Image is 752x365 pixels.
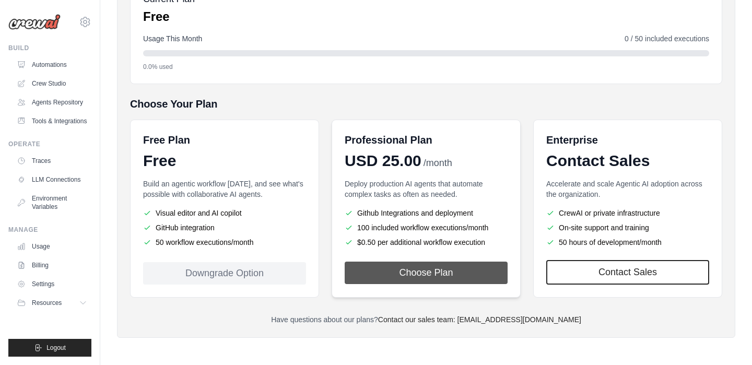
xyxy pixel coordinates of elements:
a: LLM Connections [13,171,91,188]
a: Contact our sales team: [EMAIL_ADDRESS][DOMAIN_NAME] [378,315,581,324]
div: Manage [8,226,91,234]
li: GitHub integration [143,222,306,233]
div: Downgrade Option [143,262,306,285]
span: Logout [46,344,66,352]
h6: Free Plan [143,133,190,147]
li: Github Integrations and deployment [345,208,508,218]
p: Have questions about our plans? [130,314,722,325]
a: Contact Sales [546,260,709,285]
li: 100 included workflow executions/month [345,222,508,233]
a: Usage [13,238,91,255]
p: Accelerate and scale Agentic AI adoption across the organization. [546,179,709,199]
span: Resources [32,299,62,307]
a: Environment Variables [13,190,91,215]
a: Agents Repository [13,94,91,111]
div: Free [143,151,306,170]
a: Automations [13,56,91,73]
a: Traces [13,152,91,169]
li: Visual editor and AI copilot [143,208,306,218]
button: Resources [13,295,91,311]
span: Usage This Month [143,33,202,44]
div: Contact Sales [546,151,709,170]
li: 50 hours of development/month [546,237,709,248]
h6: Professional Plan [345,133,432,147]
div: Build [8,44,91,52]
li: 50 workflow executions/month [143,237,306,248]
button: Logout [8,339,91,357]
img: Logo [8,14,61,30]
li: CrewAI or private infrastructure [546,208,709,218]
a: Crew Studio [13,75,91,92]
h6: Enterprise [546,133,709,147]
span: 0.0% used [143,63,173,71]
p: Free [143,8,195,25]
li: $0.50 per additional workflow execution [345,237,508,248]
span: USD 25.00 [345,151,421,170]
span: /month [424,156,452,170]
div: Operate [8,140,91,148]
a: Billing [13,257,91,274]
a: Settings [13,276,91,292]
li: On-site support and training [546,222,709,233]
h5: Choose Your Plan [130,97,722,111]
iframe: Chat Widget [700,315,752,365]
p: Deploy production AI agents that automate complex tasks as often as needed. [345,179,508,199]
a: Tools & Integrations [13,113,91,129]
p: Build an agentic workflow [DATE], and see what's possible with collaborative AI agents. [143,179,306,199]
span: 0 / 50 included executions [625,33,709,44]
button: Choose Plan [345,262,508,284]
